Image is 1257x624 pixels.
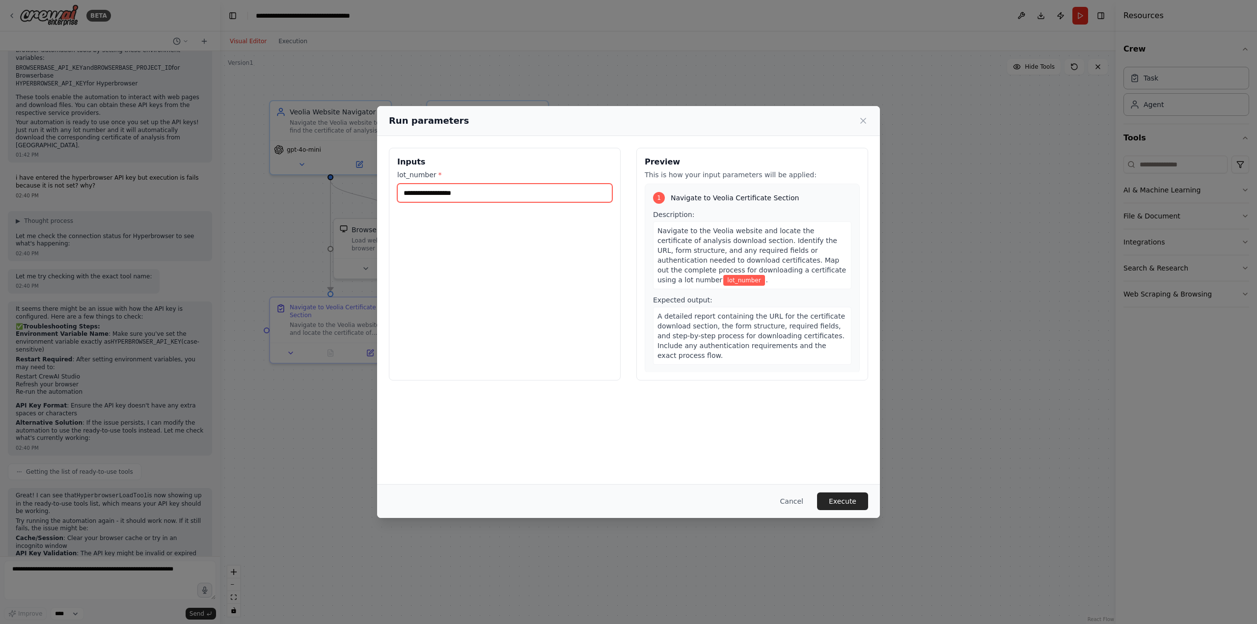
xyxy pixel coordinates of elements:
span: . [766,276,768,284]
h3: Inputs [397,156,612,168]
button: Cancel [772,492,811,510]
span: Variable: lot_number [723,275,765,286]
h3: Preview [645,156,860,168]
span: A detailed report containing the URL for the certificate download section, the form structure, re... [657,312,845,359]
span: Navigate to Veolia Certificate Section [671,193,799,203]
p: This is how your input parameters will be applied: [645,170,860,180]
div: 1 [653,192,665,204]
label: lot_number [397,170,612,180]
h2: Run parameters [389,114,469,128]
button: Execute [817,492,868,510]
span: Description: [653,211,694,218]
span: Expected output: [653,296,712,304]
span: Navigate to the Veolia website and locate the certificate of analysis download section. Identify ... [657,227,846,284]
